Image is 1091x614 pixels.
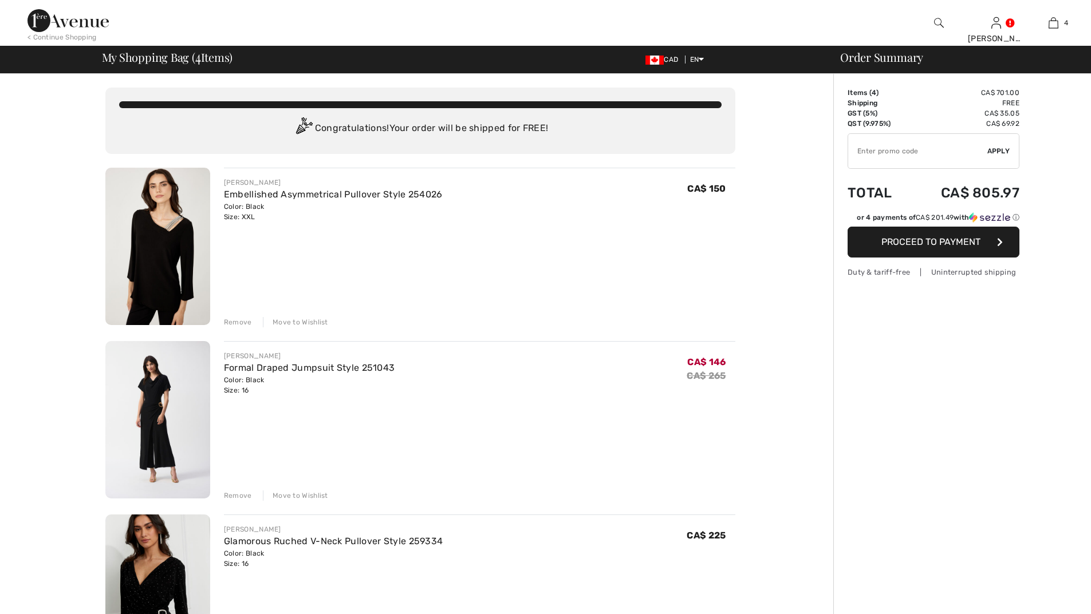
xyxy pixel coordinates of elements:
td: CA$ 701.00 [909,88,1019,98]
span: CA$ 201.49 [916,213,954,221]
td: QST (9.975%) [848,118,909,129]
span: CA$ 150 [687,183,726,194]
span: My Shopping Bag ( Items) [102,52,233,63]
span: Proceed to Payment [881,236,980,247]
a: Formal Draped Jumpsuit Style 251043 [224,362,395,373]
div: Congratulations! Your order will be shipped for FREE! [119,117,722,140]
span: CAD [645,56,683,64]
img: My Bag [1049,16,1058,30]
s: CA$ 265 [687,370,726,381]
a: Sign In [991,17,1001,28]
img: Congratulation2.svg [292,117,315,140]
div: [PERSON_NAME] [224,524,443,534]
div: Duty & tariff-free | Uninterrupted shipping [848,267,1019,278]
div: Remove [224,317,252,327]
img: 1ère Avenue [27,9,109,32]
div: Order Summary [826,52,1084,63]
img: Sezzle [969,212,1010,223]
img: Embellished Asymmetrical Pullover Style 254026 [105,168,210,325]
span: EN [690,56,704,64]
td: Items ( ) [848,88,909,98]
span: 4 [872,89,876,97]
img: Formal Draped Jumpsuit Style 251043 [105,341,210,498]
span: 4 [195,49,201,64]
button: Proceed to Payment [848,227,1019,258]
div: < Continue Shopping [27,32,97,42]
td: CA$ 805.97 [909,173,1019,212]
div: Remove [224,490,252,501]
div: [PERSON_NAME] [224,351,395,361]
div: or 4 payments of with [857,212,1019,223]
span: 4 [1064,18,1068,28]
span: CA$ 146 [687,356,726,367]
div: Move to Wishlist [263,490,328,501]
div: or 4 payments ofCA$ 201.49withSezzle Click to learn more about Sezzle [848,212,1019,227]
td: Shipping [848,98,909,108]
img: My Info [991,16,1001,30]
td: Total [848,173,909,212]
div: Color: Black Size: 16 [224,548,443,569]
img: Canadian Dollar [645,56,664,65]
td: GST (5%) [848,108,909,118]
a: Embellished Asymmetrical Pullover Style 254026 [224,189,443,200]
input: Promo code [848,134,987,168]
img: search the website [934,16,944,30]
div: Move to Wishlist [263,317,328,327]
a: Glamorous Ruched V-Neck Pullover Style 259334 [224,536,443,546]
span: Apply [987,146,1010,156]
div: [PERSON_NAME] [968,33,1024,45]
td: CA$ 69.92 [909,118,1019,129]
div: Color: Black Size: XXL [224,201,443,222]
span: CA$ 225 [687,530,726,541]
a: 4 [1025,16,1081,30]
td: Free [909,98,1019,108]
div: [PERSON_NAME] [224,177,443,188]
div: Color: Black Size: 16 [224,375,395,395]
td: CA$ 35.05 [909,108,1019,118]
